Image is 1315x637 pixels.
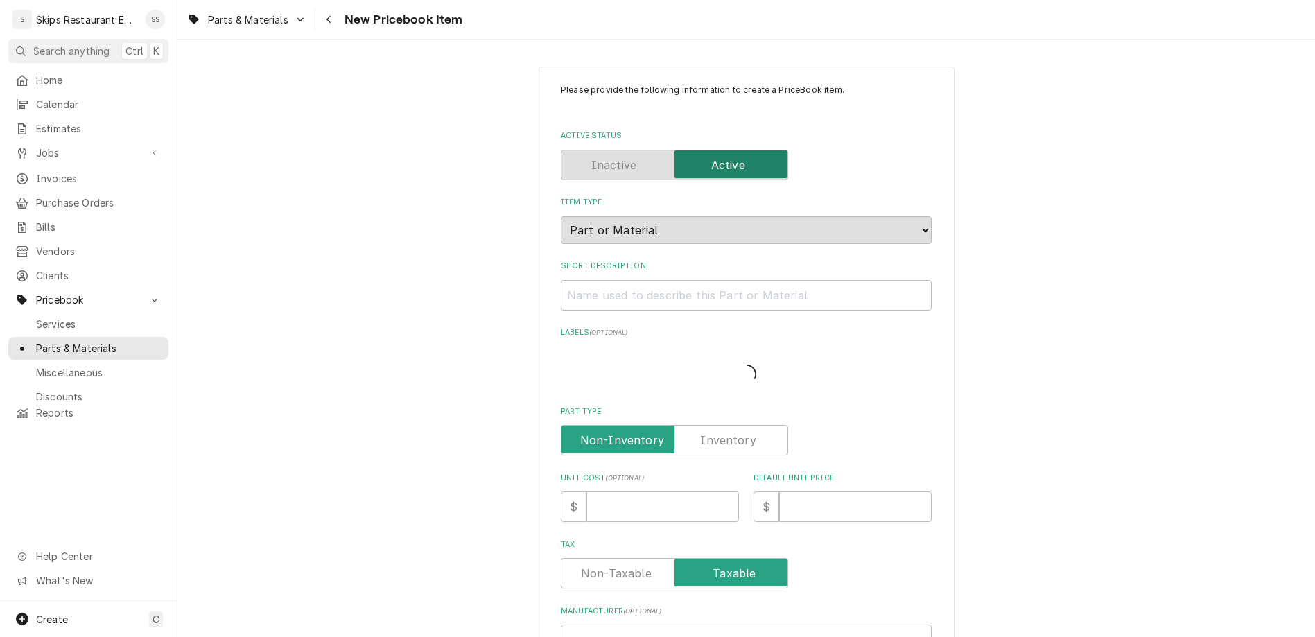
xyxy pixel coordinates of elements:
span: Pricebook [36,293,141,307]
span: Bills [36,220,162,234]
button: Navigate back [318,8,340,30]
span: Ctrl [125,44,143,58]
span: Reports [36,405,162,420]
a: Go to What's New [8,569,168,592]
div: S [12,10,32,29]
span: ( optional ) [623,607,662,615]
span: Services [36,317,162,331]
a: Discounts [8,385,168,408]
span: Vendors [36,244,162,259]
a: Services [8,313,168,335]
label: Manufacturer [561,606,932,617]
label: Part Type [561,406,932,417]
span: Parts & Materials [36,341,162,356]
label: Tax [561,539,932,550]
label: Unit Cost [561,473,739,484]
span: Parts & Materials [208,12,288,27]
a: Parts & Materials [8,337,168,360]
a: Estimates [8,117,168,140]
label: Default Unit Price [754,473,932,484]
span: Discounts [36,390,162,404]
a: Go to Jobs [8,141,168,164]
span: C [153,612,159,627]
div: Unit Cost [561,473,739,522]
div: Labels [561,327,932,389]
a: Go to Help Center [8,545,168,568]
input: Name used to describe this Part or Material [561,280,932,311]
a: Invoices [8,167,168,190]
span: Help Center [36,549,160,564]
span: Calendar [36,97,162,112]
span: Miscellaneous [36,365,162,380]
span: Jobs [36,146,141,160]
span: Create [36,613,68,625]
span: Home [36,73,162,87]
span: What's New [36,573,160,588]
label: Labels [561,327,932,338]
a: Vendors [8,240,168,263]
span: Clients [36,268,162,283]
span: K [153,44,159,58]
a: Bills [8,216,168,238]
div: SS [146,10,165,29]
div: Part Type [561,406,932,455]
div: Shan Skipper's Avatar [146,10,165,29]
div: Short Description [561,261,932,310]
div: Item Type [561,197,932,243]
span: Loading... [737,360,756,390]
a: Clients [8,264,168,287]
label: Item Type [561,197,932,208]
label: Short Description [561,261,932,272]
span: Search anything [33,44,110,58]
div: $ [561,491,586,522]
div: Skips Restaurant Equipment [36,12,138,27]
span: Estimates [36,121,162,136]
a: Reports [8,401,168,424]
div: Active Status [561,130,932,180]
a: Miscellaneous [8,361,168,384]
span: Invoices [36,171,162,186]
div: $ [754,491,779,522]
a: Purchase Orders [8,191,168,214]
span: ( optional ) [589,329,628,336]
a: Home [8,69,168,91]
a: Calendar [8,93,168,116]
span: ( optional ) [605,474,644,482]
button: Search anythingCtrlK [8,39,168,63]
div: Active [561,150,932,180]
p: Please provide the following information to create a PriceBook item. [561,84,932,110]
span: New Pricebook Item [340,10,463,29]
div: Tax [561,539,932,588]
div: Default Unit Price [754,473,932,522]
span: Purchase Orders [36,195,162,210]
label: Active Status [561,130,932,141]
a: Go to Pricebook [8,288,168,311]
a: Go to Parts & Materials [182,8,312,31]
